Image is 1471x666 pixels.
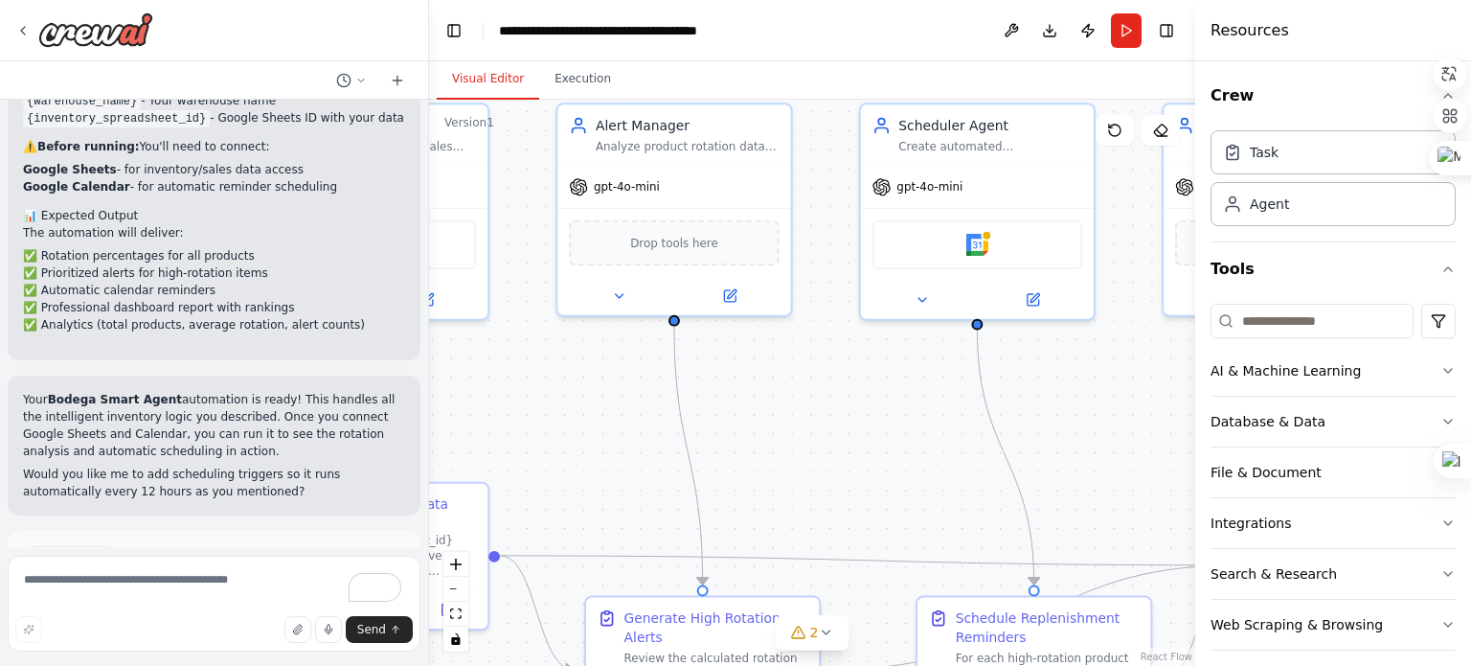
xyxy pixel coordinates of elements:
button: Upload files [284,616,311,643]
li: ✅ Prioritized alerts for high-rotation items [23,264,405,282]
div: Generate High Rotation Alerts [624,609,808,647]
button: zoom in [443,552,468,577]
button: Crew [1211,69,1456,123]
div: File & Document [1211,463,1322,482]
button: Visual Editor [437,59,539,100]
button: Open in side panel [415,598,480,621]
div: Data AnalystAnalyze inventory and sales data from Google Sheets to calculate product rotation per... [253,103,489,320]
li: - for inventory/sales data access [23,161,405,178]
div: AI & Machine Learning [1211,361,1361,380]
li: ✅ Rotation percentages for all products [23,247,405,264]
div: Analyze Inventory Data [292,495,448,515]
span: gpt-4o-mini [594,179,660,195]
div: Database & Data [1211,412,1325,431]
p: ⚠️ You'll need to connect: [23,138,405,155]
button: Database & Data [1211,397,1456,447]
a: React Flow attribution [1141,652,1192,662]
div: Scheduler Agent [898,116,1082,135]
li: ✅ Analytics (total products, average rotation, alert counts) [23,316,405,333]
p: The automation will deliver: [23,224,405,241]
div: React Flow controls [443,552,468,652]
img: Google calendar [966,234,989,257]
code: {warehouse_name} [23,93,141,110]
div: Crew [1211,123,1456,241]
button: Open in side panel [979,288,1086,311]
span: 2 [810,623,819,642]
li: ✅ Professional dashboard report with rankings [23,299,405,316]
button: Integrations [1211,498,1456,548]
button: AI & Machine Learning [1211,346,1456,396]
span: Send [357,622,386,637]
h4: Resources [1211,19,1289,42]
div: Data Analyst [292,116,476,135]
div: Scheduler AgentCreate automated replenishment reminders in Google Calendar for high-rotation prod... [859,103,1096,320]
span: gpt-4o-mini [896,179,962,195]
button: Open in side panel [373,288,481,311]
h2: 📊 Expected Output [23,207,405,224]
button: 2 [776,615,849,651]
div: Alert Manager [596,116,780,135]
strong: Google Calendar [23,180,130,194]
div: Web Scraping & Browsing [1211,615,1383,634]
textarea: To enrich screen reader interactions, please activate Accessibility in Grammarly extension settings [8,556,420,652]
button: Send [346,616,413,643]
button: File & Document [1211,448,1456,497]
button: Click to speak your automation idea [315,616,342,643]
strong: Bodega Smart Agent [48,393,182,406]
button: Execution [539,59,626,100]
div: Alert ManagerAnalyze product rotation data and identify products with rotation > 60% that require... [555,103,792,316]
div: Analyze inventory and sales data from Google Sheets to calculate product rotation percentages usi... [292,139,476,154]
div: Version 1 [444,115,494,130]
button: Switch to previous chat [328,69,374,92]
div: Agent [1250,195,1289,214]
strong: Google Sheets [23,163,117,176]
li: ✅ Automatic calendar reminders [23,282,405,299]
button: zoom out [443,577,468,602]
nav: breadcrumb [499,21,714,40]
g: Edge from da94b029-6e20-422a-8c41-49e292d0f7ba to cc44f86f-0d02-4fab-ac54-8700af03ddd0 [500,546,1235,575]
code: {inventory_spreadsheet_id} [23,110,210,127]
button: toggle interactivity [443,627,468,652]
p: Your automation is ready! This handles all the intelligent inventory logic you described. Once yo... [23,391,405,460]
p: Would you like me to add scheduling triggers so it runs automatically every 12 hours as you menti... [23,466,405,500]
button: Web Scraping & Browsing [1211,600,1456,650]
button: Tools [1211,242,1456,296]
div: Analyze Inventory DataAccess the {inventory_spreadsheet_id} Google Sheet and retrieve inventory d... [253,482,489,631]
button: Hide right sidebar [1153,17,1180,44]
div: Task [1250,143,1279,162]
button: fit view [443,602,468,627]
div: Search & Research [1211,564,1337,584]
div: Access the {inventory_spreadsheet_id} Google Sheet and retrieve inventory data from the 'Inventar... [292,517,476,578]
strong: Before running: [37,140,140,153]
button: Search & Research [1211,549,1456,599]
div: Schedule Replenishment Reminders [956,609,1140,647]
button: Open in side panel [676,285,783,308]
span: Drop tools here [630,234,717,253]
li: - for automatic reminder scheduling [23,178,405,195]
div: Analyze product rotation data and identify products with rotation > 60% that require immediate at... [596,139,780,154]
div: Create automated replenishment reminders in Google Calendar for high-rotation products (>60%). Sc... [898,139,1082,154]
g: Edge from 4603e0a8-e19a-4d9f-935a-4fdc977e3064 to 29b1fdc8-eb7a-4dc6-ae60-a349eded319b [665,325,712,585]
g: Edge from b9287647-f959-4db5-81eb-4a59f64ffa99 to 73fc2bf3-6da8-4fa1-a014-36cbb2188c16 [968,329,1044,585]
li: - Google Sheets ID with your data [23,109,405,126]
li: - Your warehouse name [23,92,405,109]
button: Improve this prompt [15,616,42,643]
button: Hide left sidebar [441,17,467,44]
div: Integrations [1211,514,1291,533]
img: Logo [38,12,153,47]
button: Start a new chat [382,69,413,92]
